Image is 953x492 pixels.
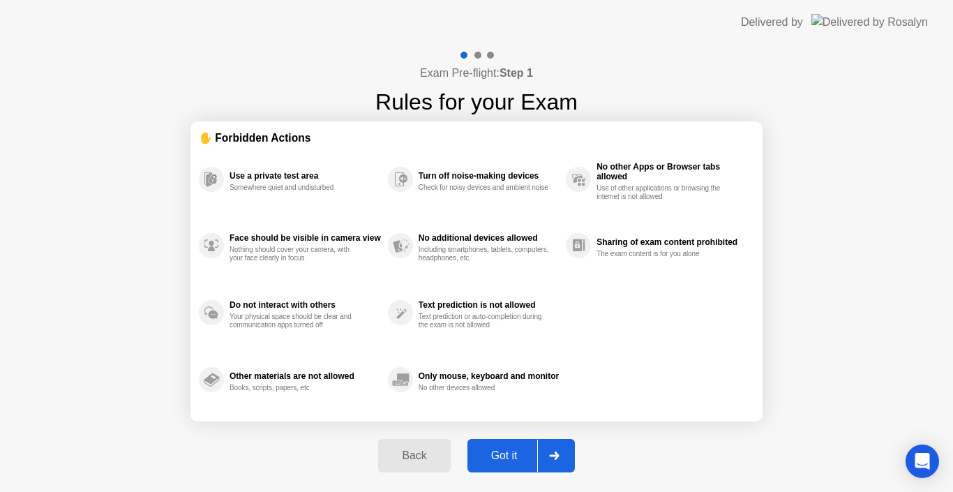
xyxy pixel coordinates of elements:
[500,67,533,79] b: Step 1
[467,439,575,472] button: Got it
[230,246,361,262] div: Nothing should cover your camera, with your face clearly in focus
[230,371,381,381] div: Other materials are not allowed
[419,171,559,181] div: Turn off noise-making devices
[420,65,533,82] h4: Exam Pre-flight:
[382,449,446,462] div: Back
[906,445,939,478] div: Open Intercom Messenger
[419,384,550,392] div: No other devices allowed
[419,300,559,310] div: Text prediction is not allowed
[199,130,754,146] div: ✋ Forbidden Actions
[230,171,381,181] div: Use a private test area
[230,384,361,392] div: Books, scripts, papers, etc
[811,14,928,30] img: Delivered by Rosalyn
[375,85,578,119] h1: Rules for your Exam
[230,300,381,310] div: Do not interact with others
[472,449,537,462] div: Got it
[596,162,747,181] div: No other Apps or Browser tabs allowed
[419,246,550,262] div: Including smartphones, tablets, computers, headphones, etc.
[419,313,550,329] div: Text prediction or auto-completion during the exam is not allowed
[419,371,559,381] div: Only mouse, keyboard and monitor
[419,184,550,192] div: Check for noisy devices and ambient noise
[596,250,728,258] div: The exam content is for you alone
[596,184,728,201] div: Use of other applications or browsing the internet is not allowed
[419,233,559,243] div: No additional devices allowed
[596,237,747,247] div: Sharing of exam content prohibited
[741,14,803,31] div: Delivered by
[230,233,381,243] div: Face should be visible in camera view
[230,184,361,192] div: Somewhere quiet and undisturbed
[378,439,450,472] button: Back
[230,313,361,329] div: Your physical space should be clear and communication apps turned off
